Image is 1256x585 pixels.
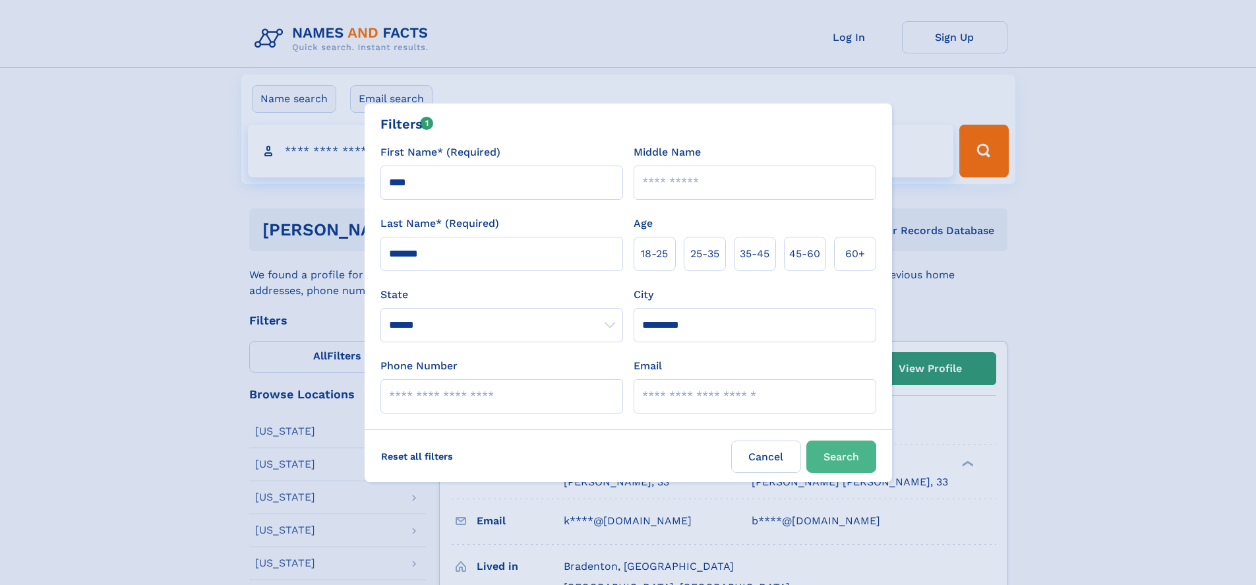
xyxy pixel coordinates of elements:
[634,358,662,374] label: Email
[634,287,653,303] label: City
[731,441,801,473] label: Cancel
[380,114,434,134] div: Filters
[690,246,719,262] span: 25‑35
[634,216,653,231] label: Age
[789,246,820,262] span: 45‑60
[634,144,701,160] label: Middle Name
[845,246,865,262] span: 60+
[380,216,499,231] label: Last Name* (Required)
[380,287,623,303] label: State
[806,441,876,473] button: Search
[641,246,668,262] span: 18‑25
[373,441,462,472] label: Reset all filters
[740,246,769,262] span: 35‑45
[380,358,458,374] label: Phone Number
[380,144,500,160] label: First Name* (Required)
